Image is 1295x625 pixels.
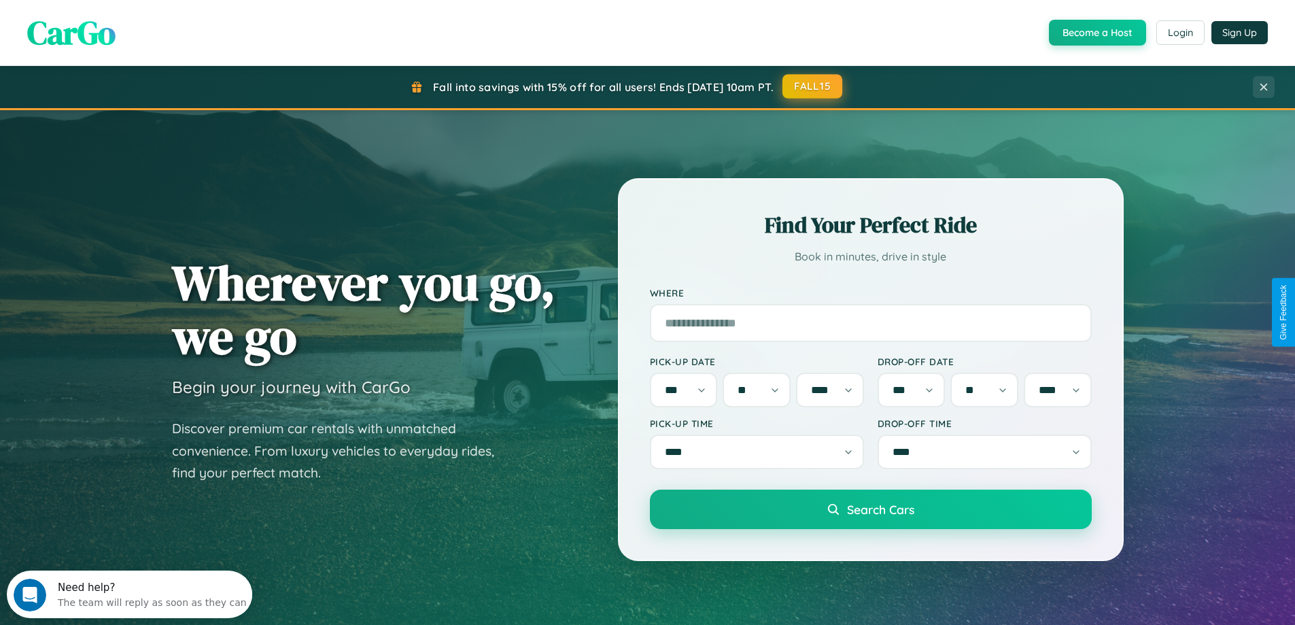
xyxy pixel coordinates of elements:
[650,490,1092,529] button: Search Cars
[878,418,1092,429] label: Drop-off Time
[7,571,252,618] iframe: Intercom live chat discovery launcher
[5,5,253,43] div: Open Intercom Messenger
[650,418,864,429] label: Pick-up Time
[650,356,864,367] label: Pick-up Date
[1211,21,1268,44] button: Sign Up
[172,256,555,363] h1: Wherever you go, we go
[650,247,1092,267] p: Book in minutes, drive in style
[650,287,1092,299] label: Where
[878,356,1092,367] label: Drop-off Date
[51,22,240,37] div: The team will reply as soon as they can
[172,377,411,397] h3: Begin your journey with CarGo
[51,12,240,22] div: Need help?
[650,210,1092,240] h2: Find Your Perfect Ride
[847,502,914,517] span: Search Cars
[14,579,46,611] iframe: Intercom live chat
[433,80,774,94] span: Fall into savings with 15% off for all users! Ends [DATE] 10am PT.
[172,418,512,484] p: Discover premium car rentals with unmatched convenience. From luxury vehicles to everyday rides, ...
[1156,20,1205,45] button: Login
[1049,20,1146,46] button: Become a Host
[27,10,116,55] span: CarGo
[1279,285,1288,340] div: Give Feedback
[782,74,842,99] button: FALL15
